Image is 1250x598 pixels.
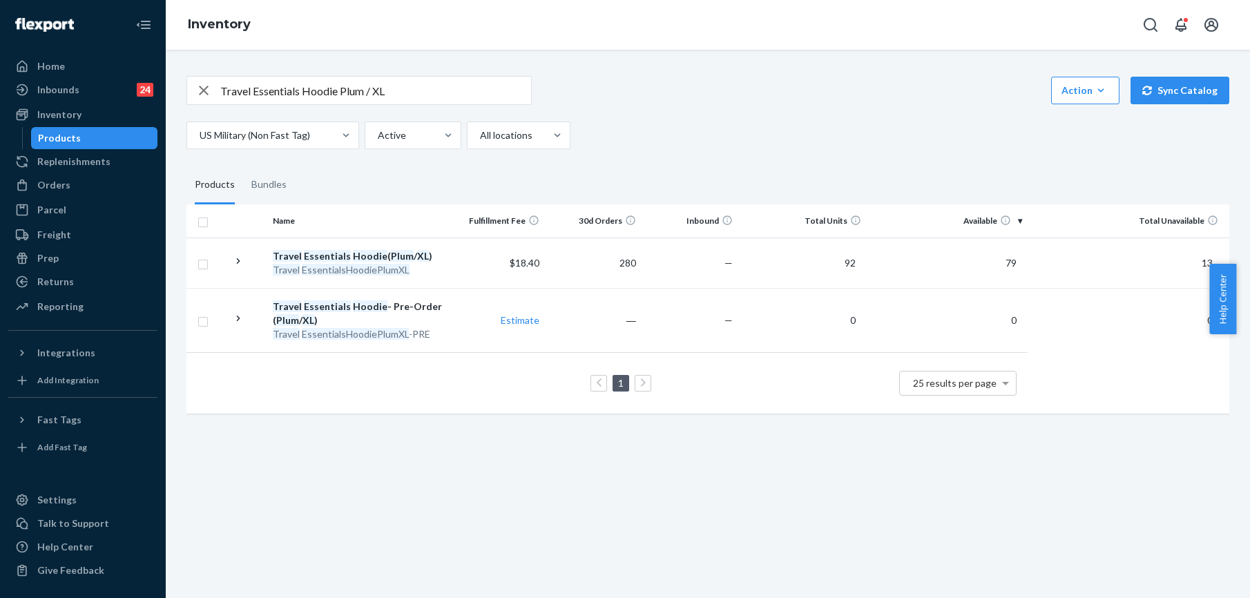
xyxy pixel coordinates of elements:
[31,127,158,149] a: Products
[37,251,59,265] div: Prep
[273,328,300,340] em: Travel
[8,489,157,511] a: Settings
[8,151,157,173] a: Replenishments
[8,79,157,101] a: Inbounds24
[37,83,79,97] div: Inbounds
[220,77,531,104] input: Search inventory by name or sku
[1167,11,1195,39] button: Open notifications
[8,55,157,77] a: Home
[8,199,157,221] a: Parcel
[267,204,448,238] th: Name
[304,300,351,312] em: Essentials
[273,249,443,263] div: ( / )
[130,11,157,39] button: Close Navigation
[479,128,480,142] input: All locations
[545,238,642,288] td: 280
[1198,11,1225,39] button: Open account menu
[37,346,95,360] div: Integrations
[37,228,71,242] div: Freight
[37,374,99,386] div: Add Integration
[448,204,545,238] th: Fulfillment Fee
[376,128,378,142] input: Active
[188,17,251,32] a: Inventory
[304,250,351,262] em: Essentials
[37,563,104,577] div: Give Feedback
[195,166,235,204] div: Products
[37,178,70,192] div: Orders
[839,257,861,269] span: 92
[724,314,733,326] span: —
[137,83,153,97] div: 24
[8,174,157,196] a: Orders
[545,204,642,238] th: 30d Orders
[38,131,81,145] div: Products
[177,5,262,45] ol: breadcrumbs
[37,155,110,168] div: Replenishments
[273,300,443,327] div: - Pre-Order ( / )
[8,536,157,558] a: Help Center
[37,59,65,73] div: Home
[8,271,157,293] a: Returns
[913,377,997,389] span: 25 results per page
[15,18,74,32] img: Flexport logo
[8,296,157,318] a: Reporting
[510,257,539,269] span: $18.40
[1131,77,1229,104] button: Sync Catalog
[845,314,861,326] span: 0
[302,328,409,340] em: EssentialsHoodiePlumXL
[1209,264,1236,334] button: Help Center
[1006,314,1022,326] span: 0
[302,314,314,326] em: XL
[501,314,539,326] a: Estimate
[302,264,410,276] em: EssentialsHoodiePlumXL
[867,204,1028,238] th: Available
[273,264,300,276] em: Travel
[273,250,302,262] em: Travel
[353,250,387,262] em: Hoodie
[8,342,157,364] button: Integrations
[8,224,157,246] a: Freight
[545,288,642,352] td: ―
[37,493,77,507] div: Settings
[642,204,738,238] th: Inbound
[1000,257,1022,269] span: 79
[724,257,733,269] span: —
[8,369,157,392] a: Add Integration
[37,108,81,122] div: Inventory
[251,166,287,204] div: Bundles
[8,512,157,534] a: Talk to Support
[1061,84,1109,97] div: Action
[8,409,157,431] button: Fast Tags
[1051,77,1119,104] button: Action
[276,314,299,326] em: Plum
[1202,314,1218,326] span: 0
[37,413,81,427] div: Fast Tags
[198,128,200,142] input: US Military (Non Fast Tag)
[8,559,157,581] button: Give Feedback
[391,250,414,262] em: Plum
[1196,257,1218,269] span: 13
[37,203,66,217] div: Parcel
[273,300,302,312] em: Travel
[273,327,443,341] div: -PRE
[353,300,387,312] em: Hoodie
[37,441,87,453] div: Add Fast Tag
[37,300,84,314] div: Reporting
[8,247,157,269] a: Prep
[738,204,867,238] th: Total Units
[37,275,74,289] div: Returns
[1028,204,1229,238] th: Total Unavailable
[8,436,157,459] a: Add Fast Tag
[37,540,93,554] div: Help Center
[417,250,429,262] em: XL
[615,377,626,389] a: Page 1 is your current page
[8,104,157,126] a: Inventory
[1137,11,1164,39] button: Open Search Box
[37,517,109,530] div: Talk to Support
